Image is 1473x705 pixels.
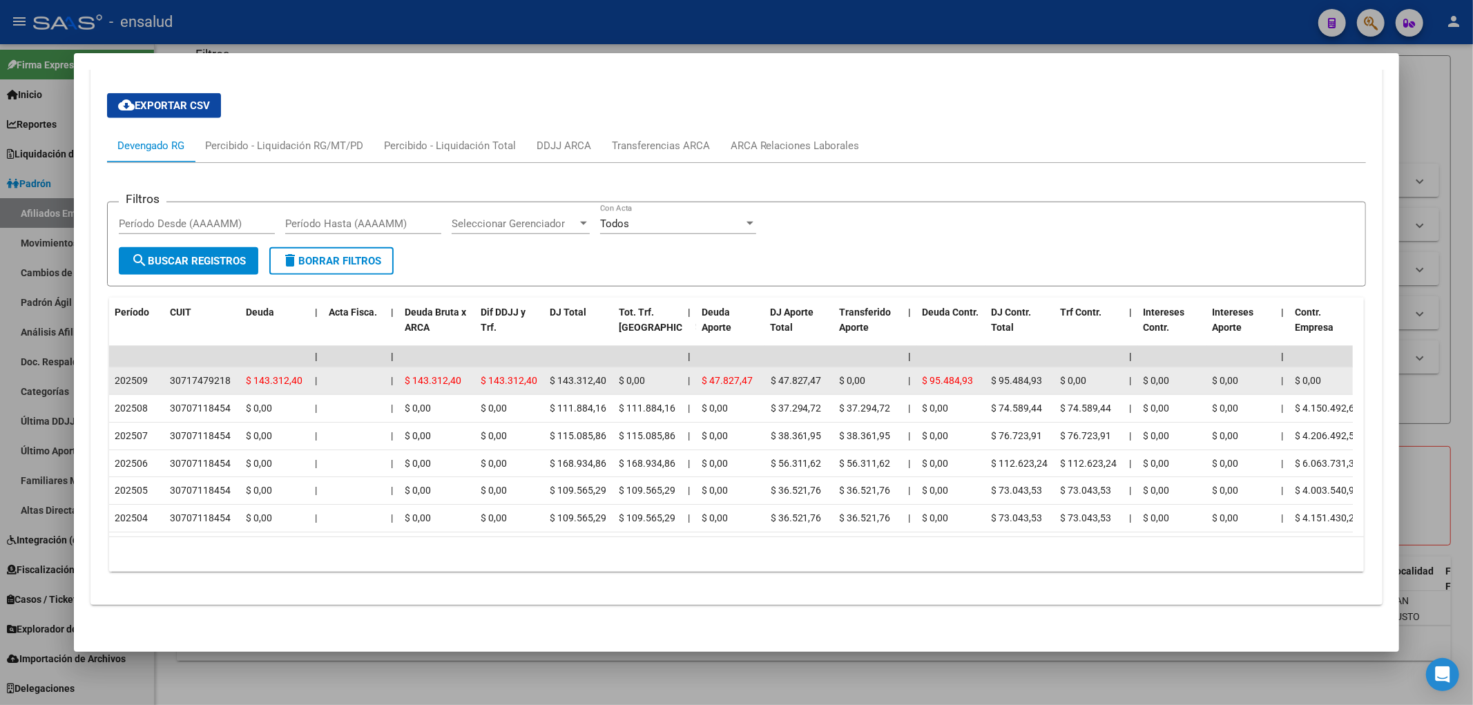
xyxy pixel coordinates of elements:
span: $ 73.043,53 [992,512,1043,523]
h3: Filtros [119,191,166,206]
span: $ 0,00 [702,458,728,469]
span: | [1282,375,1284,386]
span: | [1130,430,1132,441]
span: | [1130,512,1132,523]
datatable-header-cell: CUIT [164,298,240,358]
span: | [391,512,393,523]
span: $ 0,00 [923,430,949,441]
span: 202504 [115,512,148,523]
span: $ 74.589,44 [1061,403,1112,414]
span: $ 143.312,40 [550,375,606,386]
span: Deuda Bruta x ARCA [405,307,466,334]
span: DJ Total [550,307,586,318]
span: | [1282,430,1284,441]
span: | [1130,458,1132,469]
span: Trf Contr. [1061,307,1102,318]
datatable-header-cell: Tot. Trf. Bruto [613,298,682,358]
datatable-header-cell: Transferido Aporte [834,298,903,358]
span: $ 47.827,47 [771,375,822,386]
span: | [688,485,690,496]
span: Transferido Aporte [840,307,892,334]
datatable-header-cell: Dif DDJJ y Trf. [475,298,544,358]
span: $ 0,00 [405,458,431,469]
span: $ 4.206.492,52 [1296,430,1360,441]
span: $ 115.085,86 [619,430,675,441]
span: | [688,512,690,523]
span: $ 0,00 [1213,430,1239,441]
span: | [315,458,317,469]
datatable-header-cell: Intereses Contr. [1138,298,1207,358]
span: $ 73.043,53 [1061,512,1112,523]
span: Deuda [246,307,274,318]
span: $ 0,00 [246,485,272,496]
span: | [1130,485,1132,496]
span: | [391,430,393,441]
div: Transferencias ARCA [612,138,710,153]
span: Deuda Contr. [923,307,979,318]
span: $ 0,00 [1296,375,1322,386]
datatable-header-cell: Período [109,298,164,358]
div: Percibido - Liquidación Total [384,138,516,153]
datatable-header-cell: | [309,298,323,358]
span: $ 0,00 [702,403,728,414]
span: | [1282,403,1284,414]
span: | [688,430,690,441]
span: $ 0,00 [481,430,507,441]
span: $ 143.312,40 [246,375,302,386]
span: $ 36.521,76 [840,485,891,496]
span: $ 0,00 [481,403,507,414]
div: 30707118454 [170,400,231,416]
datatable-header-cell: Deuda Aporte [696,298,765,358]
span: $ 109.565,29 [550,512,606,523]
span: | [1282,458,1284,469]
span: $ 0,00 [481,485,507,496]
span: 202508 [115,403,148,414]
span: | [909,307,912,318]
span: $ 0,00 [1213,403,1239,414]
span: | [315,430,317,441]
span: $ 76.723,91 [1061,430,1112,441]
span: | [909,403,911,414]
span: | [1282,485,1284,496]
span: $ 0,00 [619,375,645,386]
span: $ 0,00 [1213,485,1239,496]
datatable-header-cell: Deuda [240,298,309,358]
div: Devengado RG [117,138,184,153]
span: $ 76.723,91 [992,430,1043,441]
span: | [688,307,691,318]
span: $ 0,00 [246,512,272,523]
span: | [315,351,318,362]
span: $ 95.484,93 [992,375,1043,386]
span: Seleccionar Gerenciador [452,218,577,230]
div: Aportes y Contribuciones del Afiliado: 20380730309 [90,60,1383,605]
span: $ 37.294,72 [840,403,891,414]
span: $ 0,00 [1213,512,1239,523]
span: | [688,458,690,469]
span: $ 36.521,76 [840,512,891,523]
span: | [391,307,394,318]
span: | [315,485,317,496]
datatable-header-cell: | [385,298,399,358]
span: | [688,351,691,362]
span: $ 168.934,86 [619,458,675,469]
span: $ 6.063.731,37 [1296,458,1360,469]
span: | [315,403,317,414]
span: | [315,307,318,318]
span: | [909,458,911,469]
span: | [1130,375,1132,386]
span: Todos [600,218,629,230]
span: $ 168.934,86 [550,458,606,469]
span: $ 95.484,93 [923,375,974,386]
span: Contr. Empresa [1296,307,1334,334]
span: Borrar Filtros [282,255,381,267]
span: $ 74.589,44 [992,403,1043,414]
span: 202506 [115,458,148,469]
span: $ 0,00 [1144,375,1170,386]
div: 30707118454 [170,456,231,472]
span: $ 0,00 [923,403,949,414]
datatable-header-cell: DJ Total [544,298,613,358]
span: Acta Fisca. [329,307,377,318]
span: $ 0,00 [923,458,949,469]
span: $ 4.003.540,99 [1296,485,1360,496]
span: Tot. Trf. [GEOGRAPHIC_DATA] [619,307,713,334]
